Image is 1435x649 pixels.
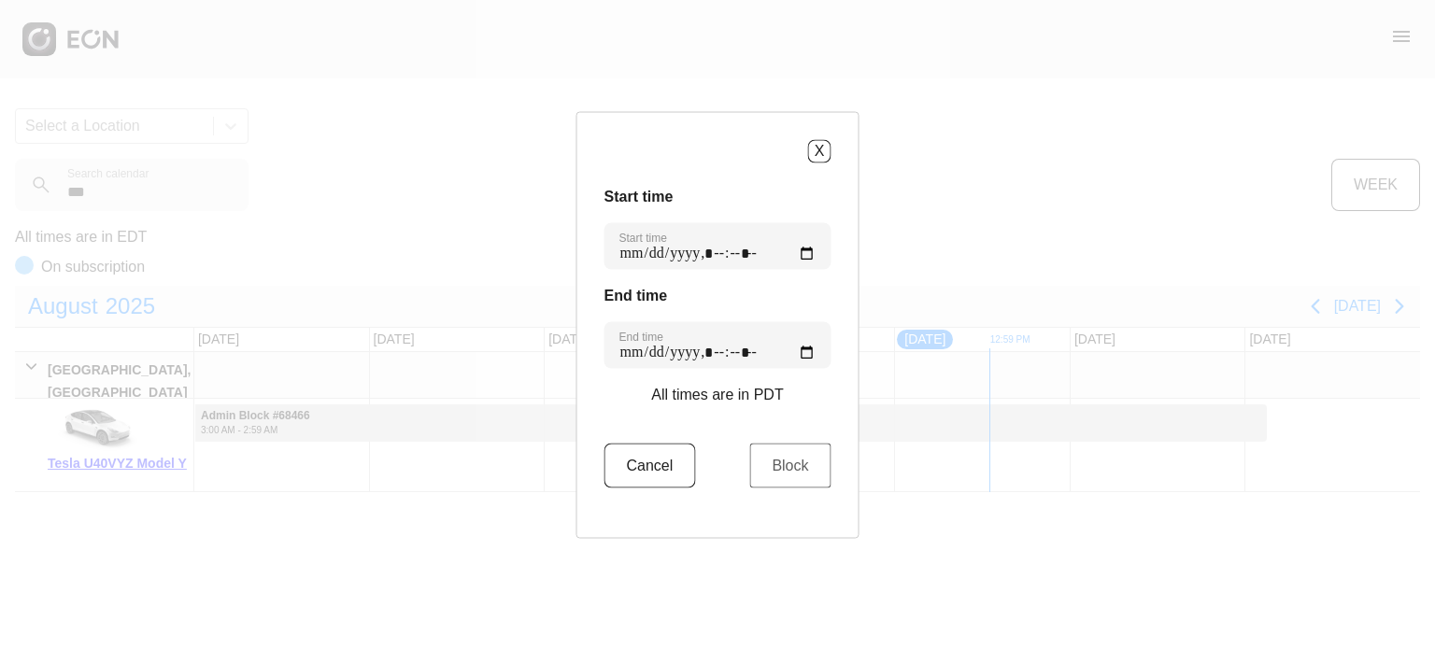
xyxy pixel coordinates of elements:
[808,139,831,162] button: X
[604,185,831,207] h3: Start time
[604,443,696,487] button: Cancel
[619,329,663,344] label: End time
[604,284,831,306] h3: End time
[619,230,667,245] label: Start time
[651,383,783,405] p: All times are in PDT
[749,443,831,487] button: Block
